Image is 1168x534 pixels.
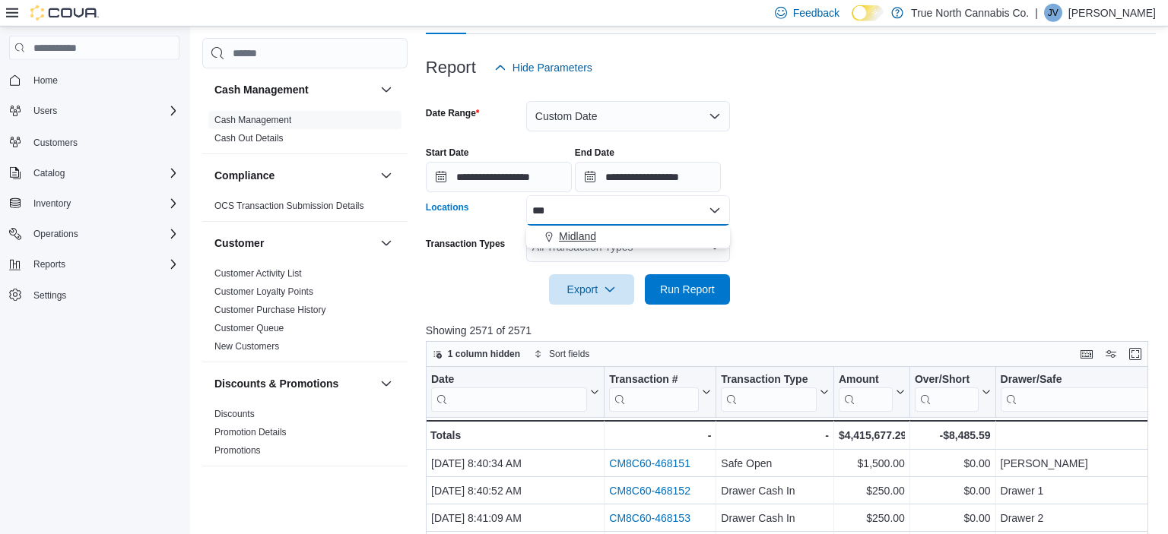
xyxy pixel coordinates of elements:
div: $250.00 [839,482,905,500]
div: Choose from the following options [526,226,730,248]
label: Transaction Types [426,238,505,250]
a: Promotion Details [214,427,287,438]
label: Locations [426,201,469,213]
button: Close list of options [709,204,721,216]
div: Amount [839,373,893,387]
button: Users [3,100,186,122]
button: Amount [839,373,905,412]
h3: Cash Management [214,82,309,97]
div: [DATE] 8:40:34 AM [431,454,599,472]
span: Midland [559,229,596,244]
a: CM8C60-468151 [609,457,690,469]
label: Start Date [426,147,469,159]
p: | [1035,4,1038,22]
span: Customers [27,132,179,151]
span: JV [1048,4,1058,22]
h3: Compliance [214,168,275,183]
div: $0.00 [915,482,991,500]
span: Users [33,105,57,117]
button: Discounts & Promotions [214,376,374,391]
div: Discounts & Promotions [202,405,408,466]
button: Cash Management [214,82,374,97]
button: Compliance [377,166,395,185]
div: -$8,485.59 [915,426,991,444]
label: Date Range [426,107,480,119]
div: [DATE] 8:40:52 AM [431,482,599,500]
h3: Discounts & Promotions [214,376,338,391]
div: Drawer Cash In [721,509,829,527]
button: Catalog [27,164,71,182]
span: Operations [33,228,78,240]
button: Transaction Type [721,373,829,412]
span: Promotions [214,444,261,457]
span: OCS Transaction Submission Details [214,200,364,212]
div: Compliance [202,197,408,221]
a: Customer Activity List [214,268,302,279]
button: Midland [526,226,730,248]
button: Transaction # [609,373,711,412]
p: [PERSON_NAME] [1068,4,1156,22]
button: Enter fullscreen [1126,345,1144,363]
button: Reports [27,255,71,273]
button: Operations [3,223,186,245]
button: Cash Management [377,81,395,99]
a: CM8C60-468153 [609,512,690,524]
button: Operations [27,225,84,243]
button: Customer [214,235,374,251]
a: New Customers [214,341,279,352]
span: Catalog [27,164,179,182]
div: - [721,426,829,444]
a: Cash Management [214,115,291,125]
div: [DATE] 8:41:09 AM [431,509,599,527]
div: Joseph Voth [1044,4,1062,22]
span: New Customers [214,340,279,352]
button: Export [549,274,634,305]
p: Showing 2571 of 2571 [426,323,1156,338]
h3: Customer [214,235,264,251]
button: Discounts & Promotions [377,374,395,393]
span: Customer Activity List [214,267,302,280]
div: Cash Management [202,111,408,153]
span: Home [33,74,58,87]
div: Safe Open [721,454,829,472]
button: Compliance [214,168,374,183]
div: Transaction Type [721,373,817,412]
nav: Complex example [9,63,179,346]
div: Date [431,373,587,387]
span: Hide Parameters [513,60,592,75]
span: Customers [33,137,78,149]
a: Home [27,71,64,90]
span: Customer Queue [214,322,284,334]
button: Custom Date [526,101,730,131]
div: Over/Short [915,373,979,387]
div: $1,500.00 [839,454,905,472]
div: Amount [839,373,893,412]
input: Press the down key to open a popover containing a calendar. [426,162,572,192]
a: Promotions [214,445,261,456]
a: CM8C60-468152 [609,485,690,497]
button: Customers [3,131,186,153]
p: True North Cannabis Co. [911,4,1029,22]
button: Settings [3,284,186,306]
button: Over/Short [915,373,991,412]
a: OCS Transaction Submission Details [214,201,364,211]
span: Inventory [27,194,179,213]
button: Catalog [3,163,186,184]
div: - [609,426,711,444]
div: Transaction # URL [609,373,699,412]
span: Feedback [793,5,839,21]
button: Hide Parameters [488,52,598,83]
span: Users [27,102,179,120]
span: Promotion Details [214,426,287,438]
button: 1 column hidden [427,345,526,363]
a: Customers [27,134,84,152]
button: Sort fields [528,345,595,363]
div: $0.00 [915,454,991,472]
span: Settings [33,289,66,302]
button: Display options [1102,345,1120,363]
h3: Report [426,58,476,77]
span: Cash Management [214,114,291,126]
span: Operations [27,225,179,243]
button: Keyboard shortcuts [1078,345,1096,363]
